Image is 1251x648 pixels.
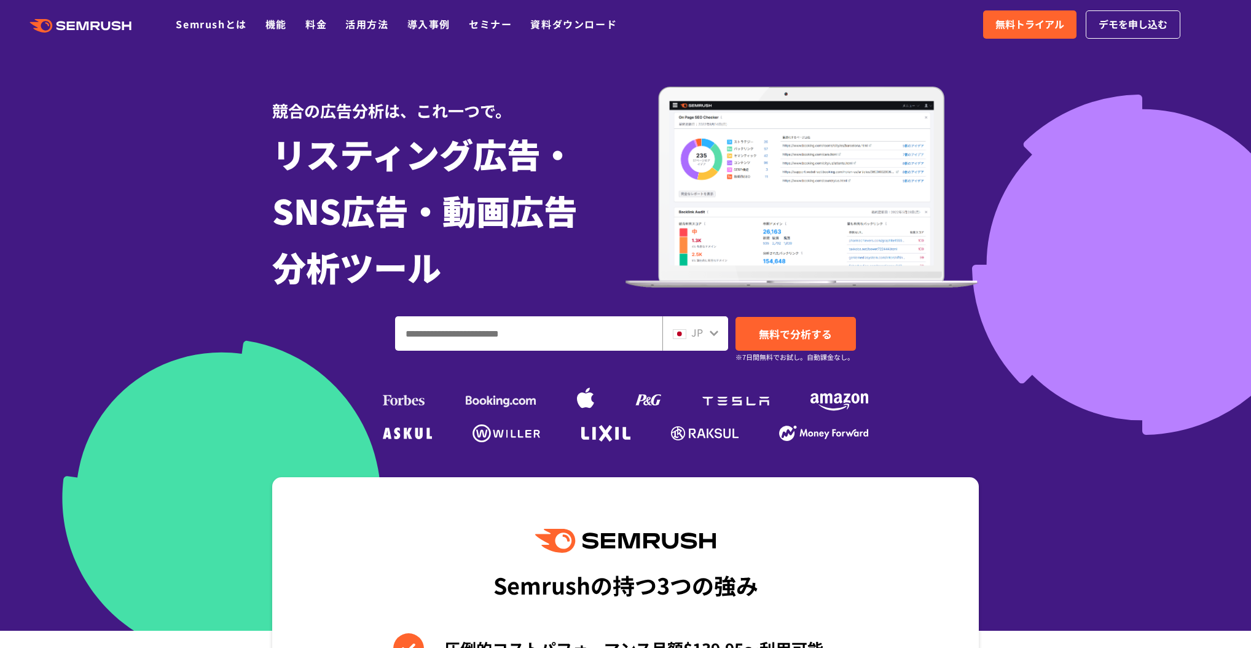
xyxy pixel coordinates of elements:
div: Semrushの持つ3つの強み [493,562,758,607]
a: デモを申し込む [1086,10,1180,39]
a: 資料ダウンロード [530,17,617,31]
span: 無料トライアル [995,17,1064,33]
input: ドメイン、キーワードまたはURLを入力してください [396,317,662,350]
div: 競合の広告分析は、これ一つで。 [272,80,625,122]
img: Semrush [535,529,716,553]
a: Semrushとは [176,17,246,31]
a: 導入事例 [407,17,450,31]
span: デモを申し込む [1099,17,1167,33]
a: 無料トライアル [983,10,1076,39]
a: 機能 [265,17,287,31]
span: JP [691,325,703,340]
a: 料金 [305,17,327,31]
span: 無料で分析する [759,326,832,342]
h1: リスティング広告・ SNS広告・動画広告 分析ツール [272,125,625,295]
a: 活用方法 [345,17,388,31]
a: 無料で分析する [735,317,856,351]
a: セミナー [469,17,512,31]
small: ※7日間無料でお試し。自動課金なし。 [735,351,854,363]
